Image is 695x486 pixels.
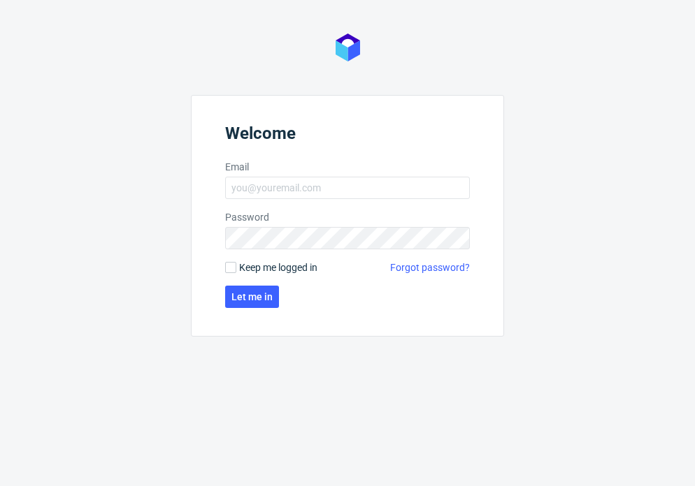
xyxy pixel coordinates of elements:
[225,124,470,149] header: Welcome
[390,260,470,274] a: Forgot password?
[225,210,470,224] label: Password
[225,177,470,199] input: you@youremail.com
[225,160,470,174] label: Email
[225,286,279,308] button: Let me in
[231,292,273,302] span: Let me in
[239,260,317,274] span: Keep me logged in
